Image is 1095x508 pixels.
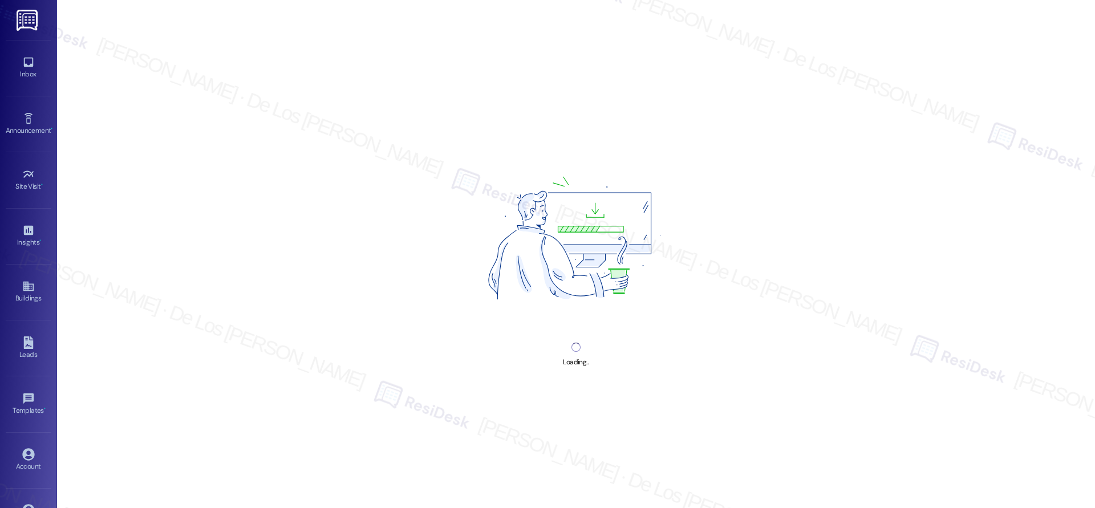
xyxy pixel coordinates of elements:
[563,356,589,368] div: Loading...
[39,237,41,245] span: •
[6,333,51,364] a: Leads
[6,165,51,196] a: Site Visit •
[17,10,40,31] img: ResiDesk Logo
[44,405,46,413] span: •
[6,389,51,420] a: Templates •
[6,221,51,251] a: Insights •
[6,445,51,476] a: Account
[6,277,51,307] a: Buildings
[51,125,52,133] span: •
[41,181,43,189] span: •
[6,52,51,83] a: Inbox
